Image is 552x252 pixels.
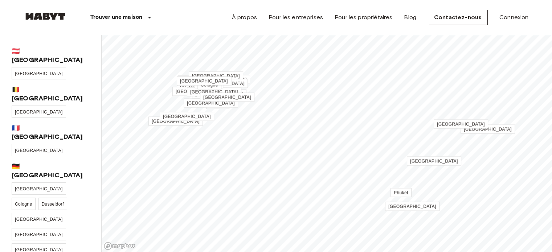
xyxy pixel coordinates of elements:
a: [GEOGRAPHIC_DATA] [184,99,238,108]
a: [GEOGRAPHIC_DATA] [12,228,66,240]
div: Map marker [160,113,214,121]
span: [GEOGRAPHIC_DATA] [163,114,211,119]
div: Map marker [200,94,254,102]
span: [GEOGRAPHIC_DATA] [15,71,63,76]
a: [GEOGRAPHIC_DATA] [200,93,254,102]
span: [GEOGRAPHIC_DATA] [187,101,235,106]
a: Mapbox logo [104,242,136,250]
img: Habyt [24,13,67,20]
span: Cologne [15,202,32,207]
a: Blog [404,13,416,22]
span: [GEOGRAPHIC_DATA] [437,122,485,127]
a: Pour les entreprises [269,13,323,22]
a: [GEOGRAPHIC_DATA] [434,120,488,129]
a: Cologne [12,198,36,210]
span: [GEOGRAPHIC_DATA] [15,110,63,115]
a: [GEOGRAPHIC_DATA] [189,71,243,80]
a: À propos [232,13,257,22]
div: Map marker [187,88,241,96]
a: Contactez-nous [428,10,488,25]
span: 🇫🇷 [GEOGRAPHIC_DATA] [12,124,90,141]
span: [GEOGRAPHIC_DATA] [15,186,63,191]
a: Connexion [499,13,528,22]
span: [GEOGRAPHIC_DATA] [15,217,63,222]
div: Map marker [177,78,232,86]
a: [GEOGRAPHIC_DATA] [12,67,66,79]
span: [GEOGRAPHIC_DATA] [15,232,63,237]
div: Map marker [197,82,221,89]
span: [GEOGRAPHIC_DATA] [388,204,436,209]
div: Map marker [461,126,515,133]
a: [GEOGRAPHIC_DATA] [12,182,66,195]
a: [GEOGRAPHIC_DATA] [12,106,66,118]
a: Phuket [391,188,412,197]
a: [GEOGRAPHIC_DATA] [187,87,241,96]
a: [GEOGRAPHIC_DATA] [12,144,66,156]
span: 🇩🇪 [GEOGRAPHIC_DATA] [12,162,90,179]
span: [GEOGRAPHIC_DATA] [152,119,200,124]
span: [GEOGRAPHIC_DATA] [192,74,240,79]
span: [GEOGRAPHIC_DATA] [176,89,224,94]
span: [GEOGRAPHIC_DATA] [195,92,243,97]
a: [GEOGRAPHIC_DATA] [461,125,515,134]
div: Map marker [434,121,488,128]
div: Map marker [184,100,238,107]
a: Pour les propriétaires [335,13,392,22]
a: [GEOGRAPHIC_DATA] [160,112,214,121]
a: [GEOGRAPHIC_DATA] [385,202,439,211]
span: [GEOGRAPHIC_DATA] [180,79,228,84]
span: [GEOGRAPHIC_DATA] [199,77,247,82]
span: [GEOGRAPHIC_DATA] [410,159,458,164]
div: Map marker [385,203,439,211]
span: Dusseldorf [42,202,64,207]
span: 🇦🇹 [GEOGRAPHIC_DATA] [12,47,90,64]
a: [GEOGRAPHIC_DATA] [177,77,231,86]
span: [GEOGRAPHIC_DATA] [190,90,238,95]
div: Map marker [189,73,243,80]
div: Map marker [206,101,229,109]
a: Dusseldorf [38,198,67,210]
div: Map marker [192,91,246,98]
span: Phuket [394,190,408,195]
div: Map marker [391,189,412,197]
a: [GEOGRAPHIC_DATA] [178,75,232,84]
a: [GEOGRAPHIC_DATA] [12,213,66,225]
p: Trouver une maison [90,13,143,22]
span: [GEOGRAPHIC_DATA] [464,127,512,132]
div: Map marker [177,78,231,85]
span: 🇧🇪 [GEOGRAPHIC_DATA] [12,85,90,103]
div: Map marker [407,158,461,165]
div: Map marker [195,80,223,88]
span: [GEOGRAPHIC_DATA] [203,95,251,100]
span: [GEOGRAPHIC_DATA] [15,148,63,153]
span: [GEOGRAPHIC_DATA] [197,81,245,86]
a: [GEOGRAPHIC_DATA] [148,117,203,126]
a: [GEOGRAPHIC_DATA] [407,157,461,166]
div: Map marker [172,88,227,96]
a: [GEOGRAPHIC_DATA] [172,87,227,96]
div: Map marker [148,118,203,125]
